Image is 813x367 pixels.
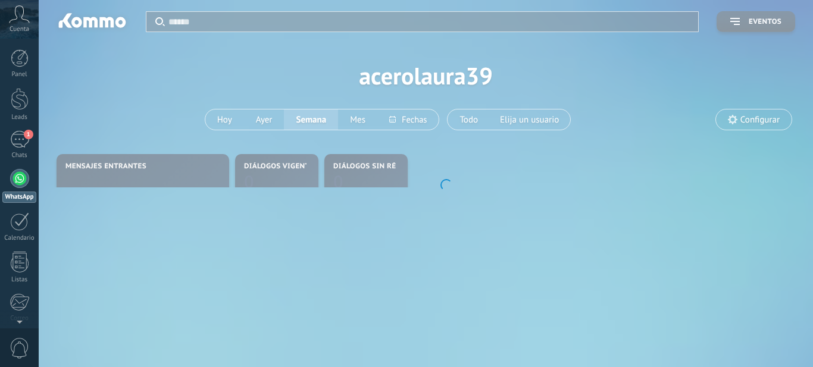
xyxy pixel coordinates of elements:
div: Listas [2,276,37,284]
span: Cuenta [10,26,29,33]
div: Calendario [2,234,37,242]
span: 1 [24,130,33,139]
div: WhatsApp [2,192,36,203]
div: Chats [2,152,37,159]
div: Leads [2,114,37,121]
div: Panel [2,71,37,79]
